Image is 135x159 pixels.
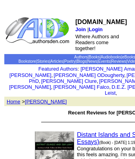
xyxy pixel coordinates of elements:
[101,55,121,59] a: Audiobooks
[37,59,49,64] a: Stories
[54,72,124,78] a: [PERSON_NAME] ODougherty
[50,59,63,64] a: Articles
[77,59,86,64] a: Blogs
[98,59,110,64] a: Events
[64,59,76,64] a: Poetry
[53,73,54,78] font: i
[88,59,97,64] a: News
[5,17,71,44] img: logo_ad.gif
[22,99,67,105] font: >
[75,26,86,32] a: Join
[117,91,118,95] font: i
[111,59,126,64] a: Reviews
[75,34,119,51] font: Where Authors and Readers come together!
[38,66,79,72] font: :
[111,85,111,90] font: i
[7,98,20,105] a: Home
[98,79,99,84] font: i
[74,55,88,59] a: Authors
[75,19,127,25] font: [DOMAIN_NAME]
[53,84,109,90] a: [PERSON_NAME] Falco
[89,55,100,59] a: Books
[126,73,126,78] font: i
[122,55,135,59] a: eBooks
[38,66,78,72] a: Featured Authors
[89,26,102,32] a: Login
[53,85,53,90] font: i
[25,99,67,105] a: [PERSON_NAME]
[88,26,104,32] font: |
[41,78,97,84] a: [PERSON_NAME] Clure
